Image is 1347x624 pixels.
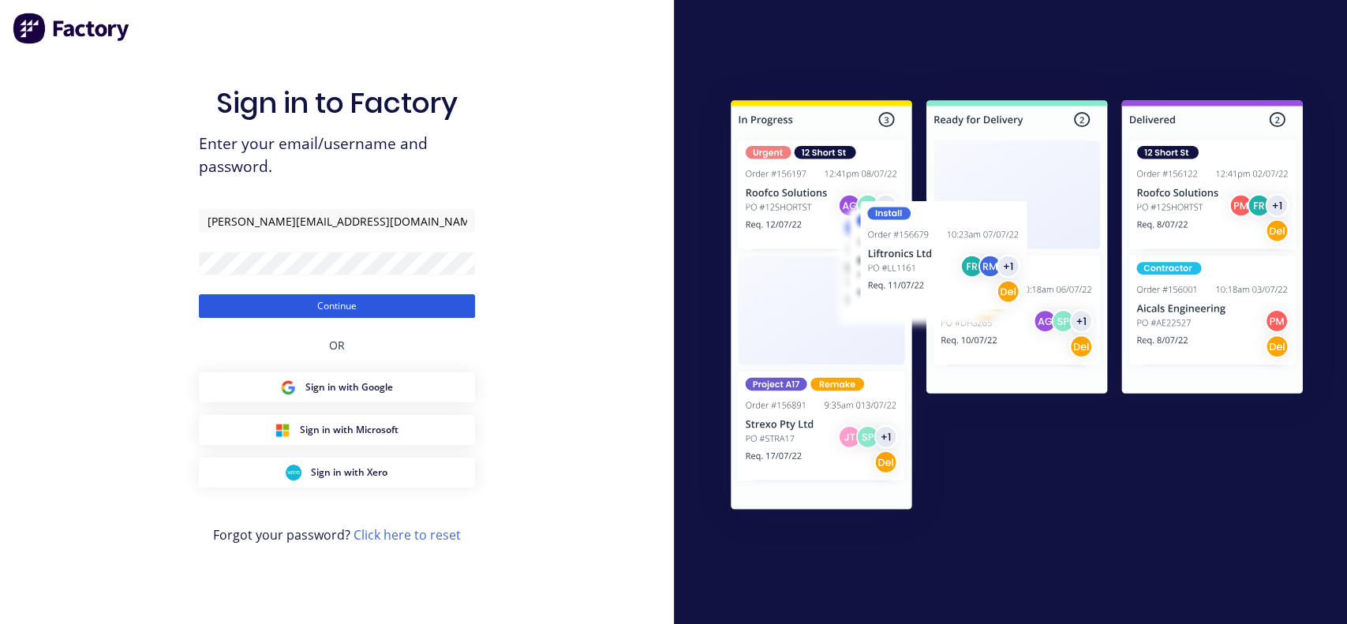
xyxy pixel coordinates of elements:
span: Sign in with Xero [311,465,387,480]
span: Sign in with Google [305,380,393,394]
img: Sign in [696,69,1338,547]
img: Google Sign in [280,379,296,395]
img: Xero Sign in [286,465,301,480]
button: Continue [199,294,475,318]
button: Microsoft Sign inSign in with Microsoft [199,415,475,445]
h1: Sign in to Factory [216,86,458,120]
span: Enter your email/username and password. [199,133,475,178]
img: Microsoft Sign in [275,422,290,438]
button: Google Sign inSign in with Google [199,372,475,402]
a: Click here to reset [354,526,461,544]
button: Xero Sign inSign in with Xero [199,458,475,488]
span: Sign in with Microsoft [300,423,398,437]
div: OR [329,318,345,372]
span: Forgot your password? [213,525,461,544]
input: Email/Username [199,209,475,233]
img: Factory [13,13,131,44]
